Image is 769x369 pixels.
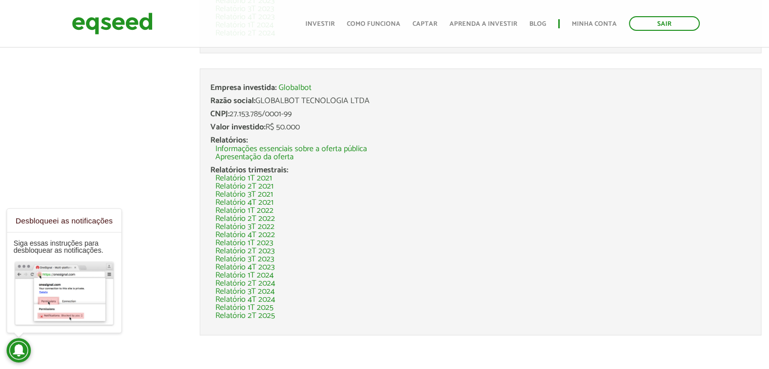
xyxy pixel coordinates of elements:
[215,303,274,311] a: Relatório 1T 2025
[210,133,248,147] span: Relatórios:
[215,182,274,190] a: Relatório 2T 2021
[210,163,288,176] span: Relatórios trimestrais:
[215,263,275,271] a: Relatório 4T 2023
[215,239,273,247] a: Relatório 1T 2023
[210,81,277,95] span: Empresa investida:
[215,190,273,198] a: Relatório 3T 2021
[215,247,275,255] a: Relatório 2T 2023
[215,255,274,263] a: Relatório 3T 2023
[215,279,275,287] a: Relatório 2T 2024
[279,84,311,92] a: Globalbot
[305,21,335,27] a: Investir
[14,211,115,230] h1: Desbloqueei as notificações
[215,311,275,319] a: Relatório 2T 2025
[215,145,367,153] a: Informações essenciais sobre a oferta pública
[210,94,255,108] span: Razão social:
[413,21,437,27] a: Captar
[215,230,275,239] a: Relatório 4T 2022
[629,16,700,31] a: Sair
[529,21,546,27] a: Blog
[449,21,517,27] a: Aprenda a investir
[572,21,617,27] a: Minha conta
[347,21,400,27] a: Como funciona
[215,153,294,161] a: Apresentação da oferta
[215,198,274,206] a: Relatório 4T 2021
[215,214,275,222] a: Relatório 2T 2022
[210,123,751,131] div: R$ 50.000
[210,120,265,134] span: Valor investido:
[215,222,275,230] a: Relatório 3T 2022
[215,206,274,214] a: Relatório 1T 2022
[210,107,230,121] span: CNPJ:
[215,295,275,303] a: Relatório 4T 2024
[215,174,272,182] a: Relatório 1T 2021
[210,110,751,118] div: 27.153.785/0001-99
[14,240,115,254] p: Siga essas instruções para desbloquear as notificações.
[72,10,153,37] img: EqSeed
[14,261,115,327] img: chrome-unblock.jpg
[215,287,275,295] a: Relatório 3T 2024
[215,271,274,279] a: Relatório 1T 2024
[210,97,751,105] div: GLOBALBOT TECNOLOGIA LTDA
